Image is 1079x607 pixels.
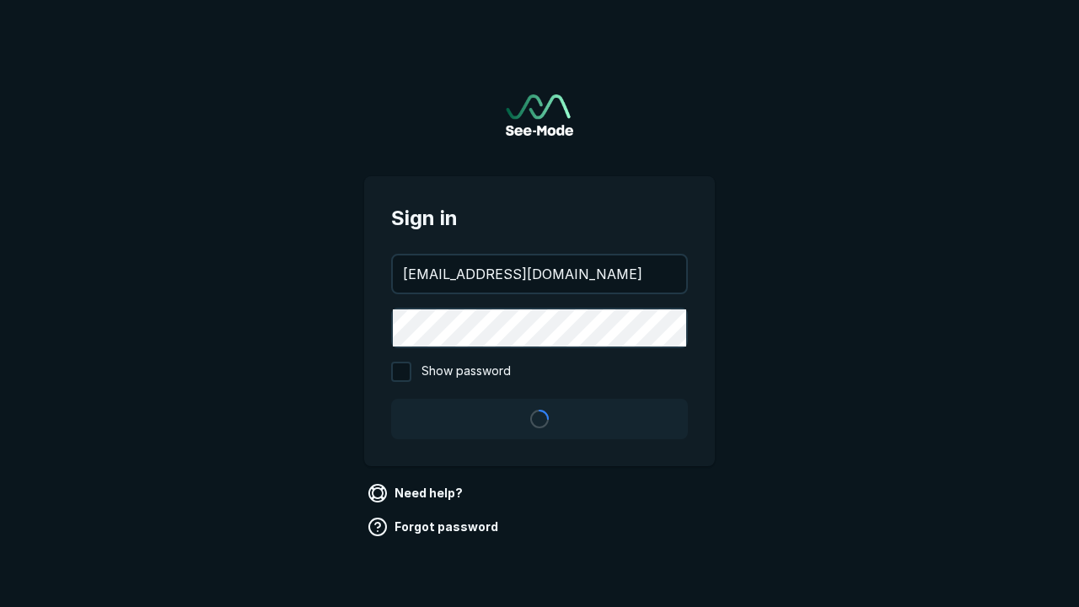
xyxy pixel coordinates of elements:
span: Show password [421,362,511,382]
a: Go to sign in [506,94,573,136]
img: See-Mode Logo [506,94,573,136]
a: Forgot password [364,513,505,540]
span: Sign in [391,203,688,234]
input: your@email.com [393,255,686,293]
a: Need help? [364,480,470,507]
